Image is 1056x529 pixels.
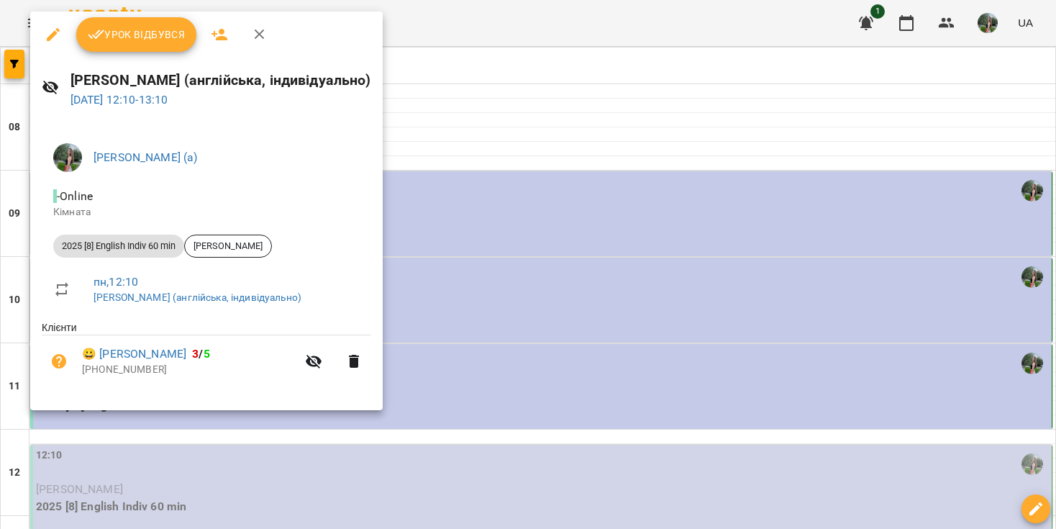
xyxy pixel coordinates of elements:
[94,275,138,289] a: пн , 12:10
[82,363,296,377] p: [PHONE_NUMBER]
[82,345,186,363] a: 😀 [PERSON_NAME]
[184,235,272,258] div: [PERSON_NAME]
[185,240,271,253] span: [PERSON_NAME]
[192,347,209,361] b: /
[76,17,197,52] button: Урок відбувся
[42,320,371,392] ul: Клієнти
[70,69,371,91] h6: [PERSON_NAME] (англійська, індивідуально)
[53,205,360,220] p: Кімната
[53,189,96,203] span: - Online
[88,26,186,43] span: Урок відбувся
[70,93,168,107] a: [DATE] 12:10-13:10
[94,150,198,164] a: [PERSON_NAME] (а)
[192,347,199,361] span: 3
[204,347,210,361] span: 5
[53,240,184,253] span: 2025 [8] English Indiv 60 min
[42,344,76,379] button: Візит ще не сплачено. Додати оплату?
[94,291,301,303] a: [PERSON_NAME] (англійська, індивідуально)
[53,143,82,172] img: c0e52ca214e23f1dcb7d1c5ba6b1c1a3.jpeg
